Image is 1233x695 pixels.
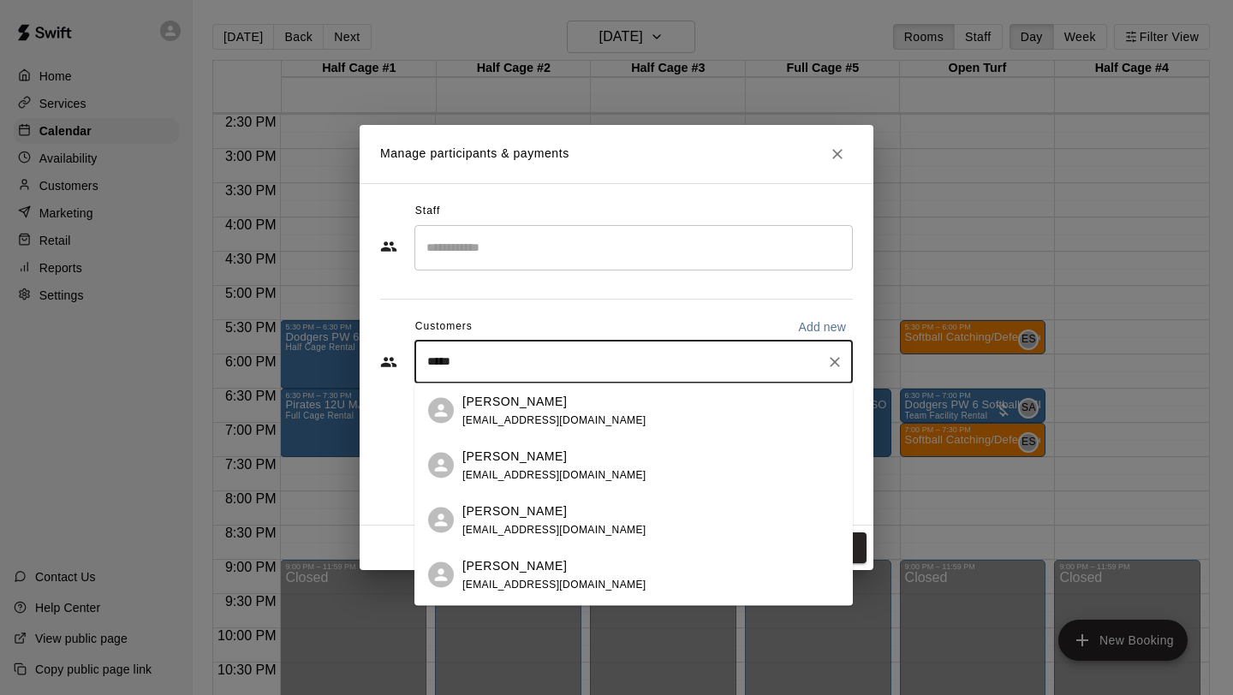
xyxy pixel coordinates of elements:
button: Add new [791,313,853,341]
span: [EMAIL_ADDRESS][DOMAIN_NAME] [462,468,646,480]
div: Brandon Kelly [428,453,454,478]
p: [PERSON_NAME] [462,502,567,520]
div: Search staff [414,225,853,270]
span: [EMAIL_ADDRESS][DOMAIN_NAME] [462,578,646,590]
div: Start typing to search customers... [414,341,853,383]
p: [PERSON_NAME] [462,447,567,465]
button: Clear [823,350,847,374]
svg: Customers [380,353,397,371]
span: Staff [415,198,440,225]
p: [PERSON_NAME] [462,556,567,574]
span: [EMAIL_ADDRESS][DOMAIN_NAME] [462,413,646,425]
div: Brandon Fox [428,562,454,588]
svg: Staff [380,238,397,255]
p: [PERSON_NAME] [462,392,567,410]
span: Customers [415,313,473,341]
p: Add new [798,318,846,336]
button: Close [822,139,853,169]
div: Brandon Girdler [428,508,454,533]
p: Manage participants & payments [380,145,569,163]
span: [EMAIL_ADDRESS][DOMAIN_NAME] [462,523,646,535]
div: Brandon Michael [428,398,454,424]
